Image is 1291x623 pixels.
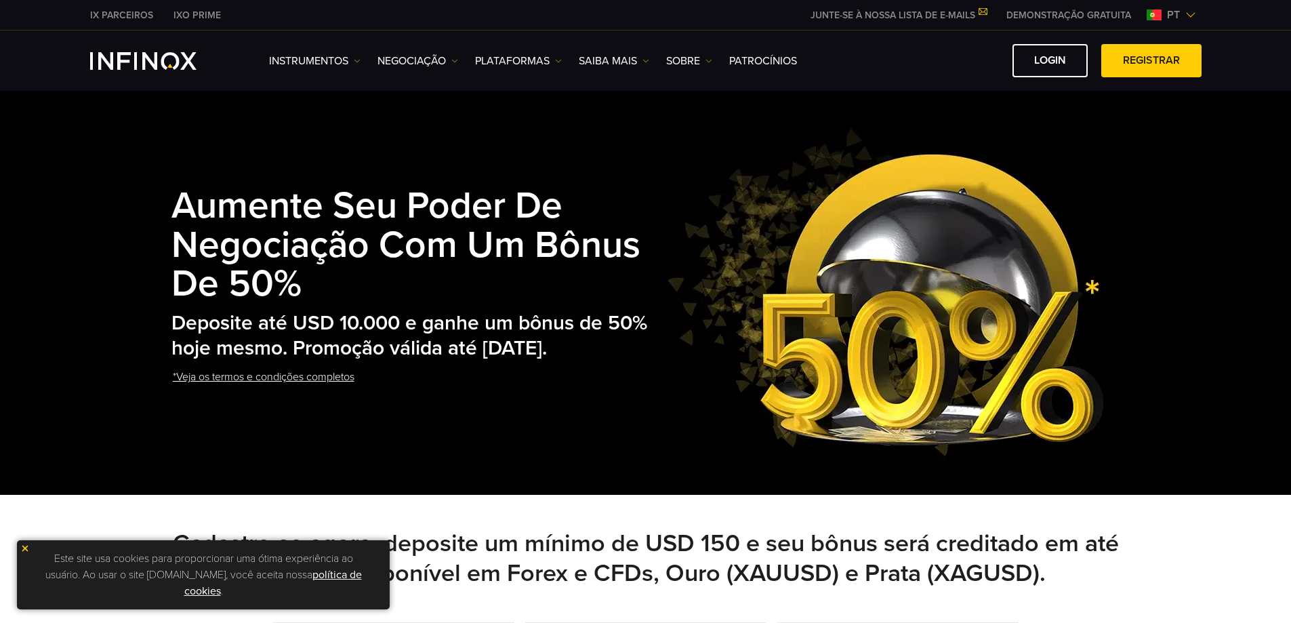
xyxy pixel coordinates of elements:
[24,547,383,603] p: Este site usa cookies para proporcionar uma ótima experiência ao usuário. Ao usar o site [DOMAIN_...
[666,53,712,69] a: SOBRE
[171,184,640,307] strong: Aumente seu poder de negociação com um bônus de 50%
[475,53,562,69] a: PLATAFORMAS
[171,311,654,361] h2: Deposite até USD 10.000 e ganhe um bônus de 50% hoje mesmo. Promoção válida até [DATE].
[90,52,228,70] a: INFINOX Logo
[269,53,361,69] a: Instrumentos
[1162,7,1185,23] span: pt
[1101,44,1202,77] a: Registrar
[1012,44,1088,77] a: Login
[800,9,996,21] a: JUNTE-SE À NOSSA LISTA DE E-MAILS
[377,53,458,69] a: NEGOCIAÇÃO
[729,53,797,69] a: Patrocínios
[163,8,231,22] a: INFINOX
[80,8,163,22] a: INFINOX
[171,361,356,394] a: *Veja os termos e condições completos
[171,529,1120,588] h2: Cadastre-se agora, deposite um mínimo de USD 150 e seu bônus será creditado em até 1 dia útil. Di...
[996,8,1141,22] a: INFINOX MENU
[20,544,30,553] img: yellow close icon
[579,53,649,69] a: Saiba mais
